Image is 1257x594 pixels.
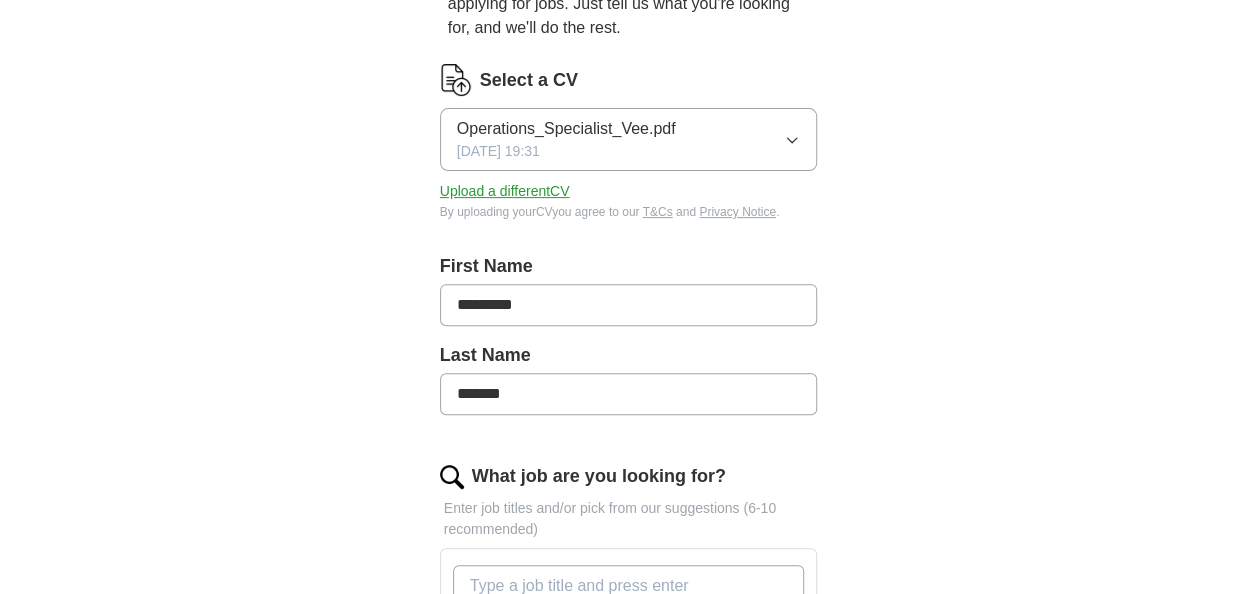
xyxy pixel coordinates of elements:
[480,67,578,94] label: Select a CV
[699,205,776,219] a: Privacy Notice
[440,203,818,221] div: By uploading your CV you agree to our and .
[457,141,540,162] span: [DATE] 19:31
[440,181,570,202] button: Upload a differentCV
[457,117,676,141] span: Operations_Specialist_Vee.pdf
[440,64,472,96] img: CV Icon
[440,253,818,280] label: First Name
[440,342,818,369] label: Last Name
[643,205,673,219] a: T&Cs
[440,498,818,540] p: Enter job titles and/or pick from our suggestions (6-10 recommended)
[472,463,726,490] label: What job are you looking for?
[440,108,818,171] button: Operations_Specialist_Vee.pdf[DATE] 19:31
[440,465,464,489] img: search.png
